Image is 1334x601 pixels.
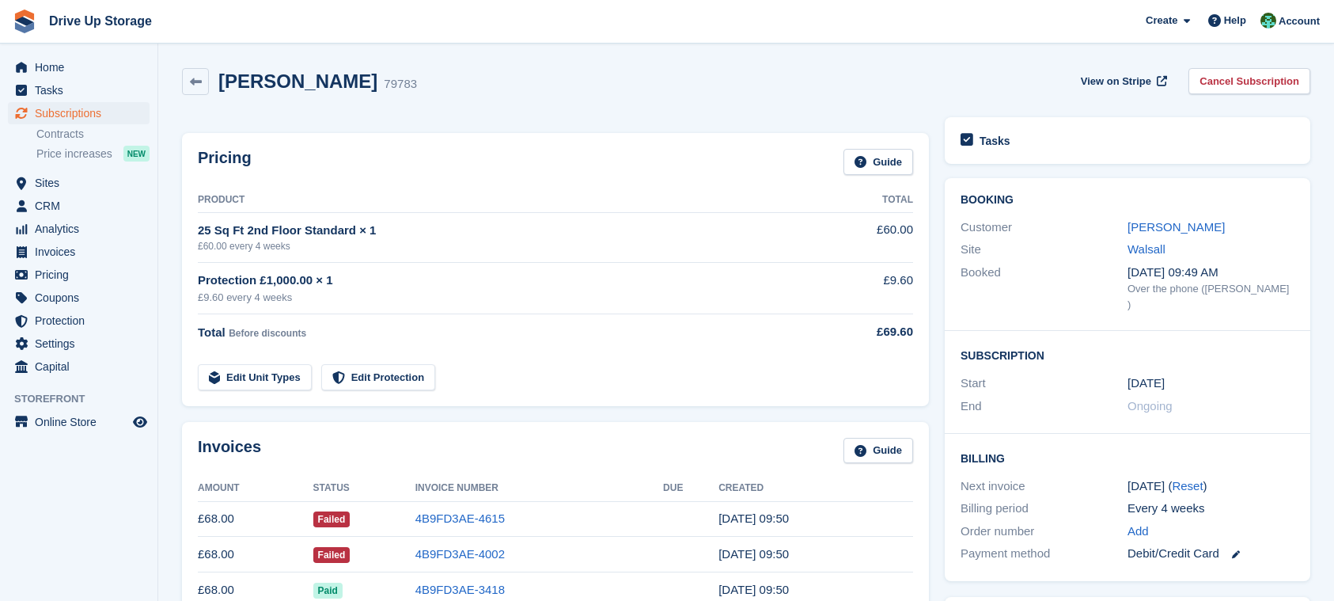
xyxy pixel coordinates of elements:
h2: Pricing [198,149,252,175]
div: Customer [961,219,1127,237]
span: Online Store [35,411,130,433]
a: menu [8,218,150,240]
a: menu [8,356,150,378]
td: £9.60 [818,263,913,314]
div: [DATE] ( ) [1127,477,1294,496]
a: Cancel Subscription [1188,68,1310,94]
a: menu [8,56,150,78]
a: Guide [843,438,913,464]
div: NEW [123,146,150,162]
a: menu [8,241,150,263]
a: Contracts [36,127,150,142]
h2: Subscription [961,347,1294,363]
span: Protection [35,310,130,332]
a: Edit Protection [321,364,435,390]
th: Total [818,188,913,213]
h2: Invoices [198,438,261,464]
a: Walsall [1127,242,1165,256]
span: Settings [35,333,130,355]
div: Every 4 weeks [1127,500,1294,518]
a: menu [8,172,150,194]
div: 79783 [384,75,417,93]
span: Paid [313,583,343,599]
th: Invoice Number [415,476,663,501]
div: End [961,397,1127,416]
th: Status [313,476,415,501]
th: Product [198,188,818,213]
a: Edit Unit Types [198,364,312,390]
div: £69.60 [818,323,913,341]
div: [DATE] 09:49 AM [1127,264,1294,282]
h2: Billing [961,450,1294,466]
th: Amount [198,476,313,501]
span: Invoices [35,241,130,263]
span: Subscriptions [35,102,130,124]
span: Coupons [35,287,130,309]
a: menu [8,333,150,355]
span: Analytics [35,218,130,240]
img: Camille [1260,13,1276,29]
div: Order number [961,523,1127,541]
span: Capital [35,356,130,378]
a: Add [1127,523,1149,541]
div: Site [961,241,1127,259]
a: menu [8,79,150,101]
a: Preview store [131,413,150,432]
div: Booked [961,264,1127,313]
span: Pricing [35,264,130,286]
div: £9.60 every 4 weeks [198,290,818,306]
div: Next invoice [961,477,1127,496]
th: Created [718,476,913,501]
td: £60.00 [818,212,913,262]
time: 2025-08-18 08:50:04 UTC [718,547,789,561]
td: £68.00 [198,537,313,572]
a: Reset [1172,479,1203,493]
a: menu [8,411,150,433]
span: Ongoing [1127,399,1173,413]
td: £68.00 [198,501,313,537]
span: Sites [35,172,130,194]
span: Tasks [35,79,130,101]
time: 2025-03-31 00:00:00 UTC [1127,375,1165,393]
a: menu [8,287,150,309]
img: stora-icon-8386f47178a22dfd0bd8f6a31ec36ba5ce8667c1dd55bd0f319d3a0aa187defe.svg [13,10,36,33]
div: Debit/Credit Card [1127,545,1294,563]
h2: Tasks [980,134,1010,148]
a: View on Stripe [1074,68,1170,94]
a: Guide [843,149,913,175]
a: 4B9FD3AE-4002 [415,547,505,561]
a: menu [8,102,150,124]
h2: [PERSON_NAME] [218,70,377,92]
a: menu [8,195,150,217]
a: 4B9FD3AE-4615 [415,512,505,525]
time: 2025-07-21 08:50:36 UTC [718,583,789,596]
span: Before discounts [229,328,306,339]
span: Total [198,325,225,339]
a: 4B9FD3AE-3418 [415,583,505,596]
div: Start [961,375,1127,393]
a: [PERSON_NAME] [1127,220,1225,234]
span: CRM [35,195,130,217]
span: Price increases [36,146,112,162]
span: Account [1279,13,1320,29]
span: Home [35,56,130,78]
span: Failed [313,512,351,527]
span: Create [1146,13,1177,29]
div: Billing period [961,500,1127,518]
span: Failed [313,547,351,563]
div: Payment method [961,545,1127,563]
div: £60.00 every 4 weeks [198,239,818,253]
time: 2025-09-15 08:50:24 UTC [718,512,789,525]
a: menu [8,310,150,332]
span: Help [1224,13,1246,29]
a: Price increases NEW [36,145,150,162]
h2: Booking [961,194,1294,207]
div: 25 Sq Ft 2nd Floor Standard × 1 [198,222,818,240]
a: Drive Up Storage [43,8,158,34]
th: Due [663,476,718,501]
span: Storefront [14,391,157,407]
div: Over the phone ([PERSON_NAME] ) [1127,281,1294,312]
span: View on Stripe [1081,74,1151,89]
a: menu [8,264,150,286]
div: Protection £1,000.00 × 1 [198,272,818,290]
